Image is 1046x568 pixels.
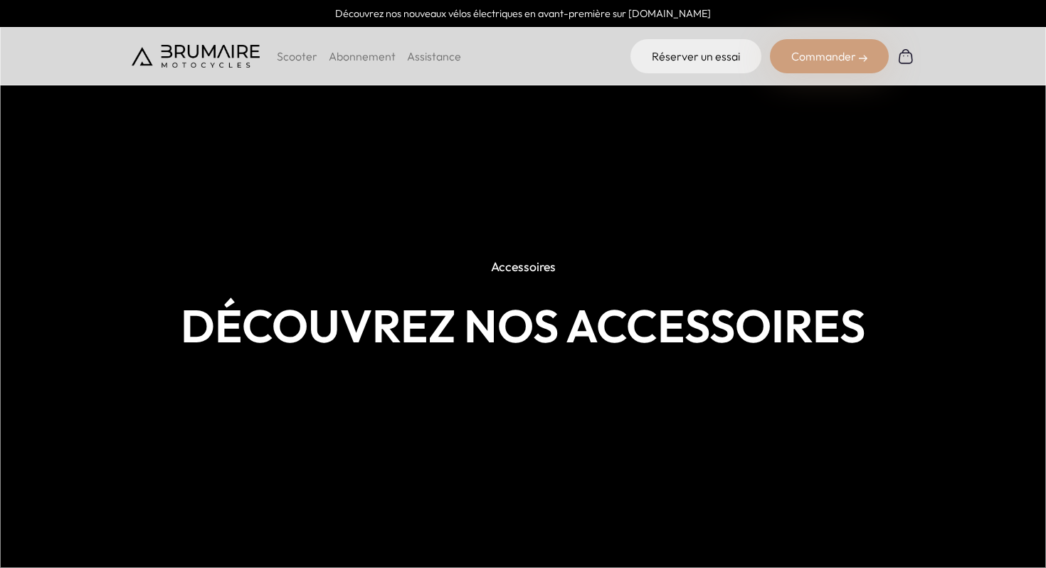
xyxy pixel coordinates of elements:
a: Abonnement [329,49,396,63]
iframe: Gorgias live chat messenger [975,501,1032,554]
img: Brumaire Motocycles [132,45,260,68]
a: Assistance [407,49,461,63]
h1: Découvrez nos accessoires [132,300,914,352]
img: Panier [897,48,914,65]
div: Commander [770,39,889,73]
p: Accessoires [480,251,566,283]
p: Scooter [277,48,317,65]
img: right-arrow-2.png [859,54,867,63]
a: Réserver un essai [630,39,761,73]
